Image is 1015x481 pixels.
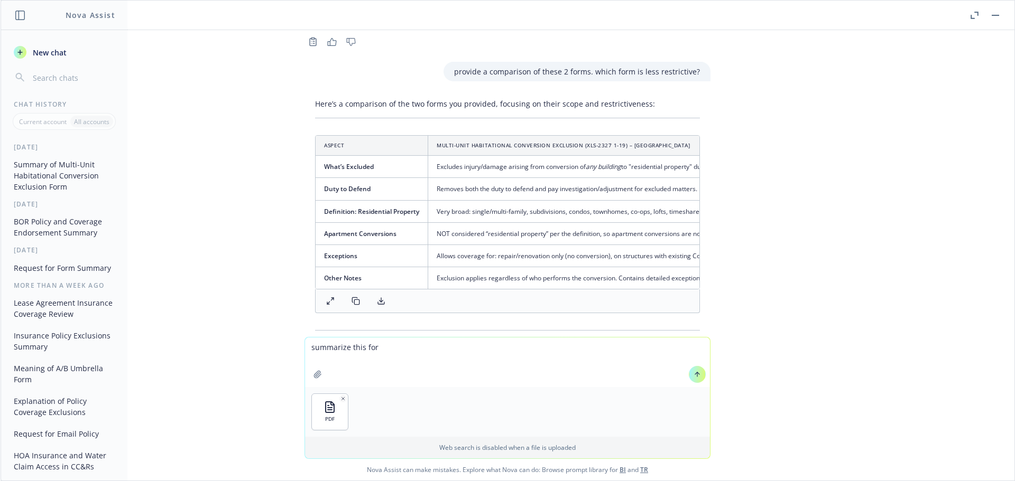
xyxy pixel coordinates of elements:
[10,294,119,323] button: Lease Agreement Insurance Coverage Review
[324,229,396,238] span: Apartment Conversions
[10,392,119,421] button: Explanation of Policy Coverage Exclusions
[312,394,348,430] button: PDF
[311,443,704,452] p: Web search is disabled when a file is uploaded
[10,360,119,388] button: Meaning of A/B Umbrella Form
[31,70,115,85] input: Search chats
[10,43,119,62] button: New chat
[324,162,374,171] span: What’s Excluded
[10,213,119,241] button: BOR Policy and Coverage Endorsement Summary
[325,416,335,422] span: PDF
[10,327,119,355] button: Insurance Policy Exclusions Summary
[1,281,127,290] div: More than a week ago
[1,100,127,109] div: Chat History
[308,37,318,46] svg: Copy to clipboard
[66,10,115,21] h1: Nova Assist
[5,459,1010,480] span: Nova Assist can make mistakes. Explore what Nova can do: Browse prompt library for and
[1,200,127,209] div: [DATE]
[315,98,700,109] p: Here’s a comparison of the two forms you provided, focusing on their scope and restrictiveness:
[586,162,621,171] em: any building
[454,66,700,77] p: provide a comparison of these 2 forms. which form is less restrictive?
[10,259,119,277] button: Request for Form Summary
[324,273,362,282] span: Other Notes
[640,465,648,474] a: TR
[305,337,710,387] textarea: summarize this fo
[74,117,109,126] p: All accounts
[324,207,419,216] span: Definition: Residential Property
[10,447,119,475] button: HOA Insurance and Water Claim Access in CC&Rs
[324,251,357,260] span: Exceptions
[316,136,428,156] th: Aspect
[10,425,119,442] button: Request for Email Policy
[324,184,371,193] span: Duty to Defend
[31,47,67,58] span: New chat
[10,156,119,195] button: Summary of Multi-Unit Habitational Conversion Exclusion Form
[343,34,359,49] button: Thumbs down
[19,117,67,126] p: Current account
[1,246,127,254] div: [DATE]
[620,465,626,474] a: BI
[1,143,127,152] div: [DATE]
